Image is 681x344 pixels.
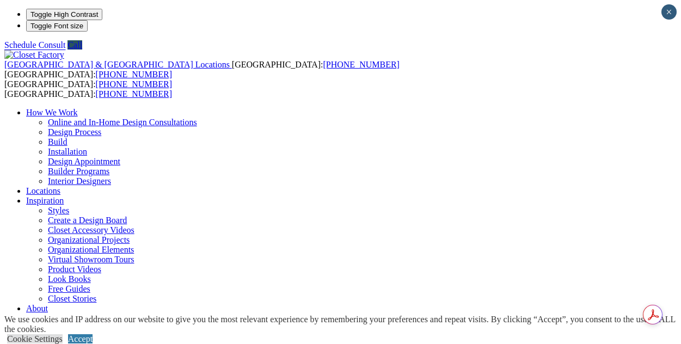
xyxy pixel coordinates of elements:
[96,89,172,99] a: [PHONE_NUMBER]
[4,60,230,69] span: [GEOGRAPHIC_DATA] & [GEOGRAPHIC_DATA] Locations
[48,255,134,264] a: Virtual Showroom Tours
[48,118,197,127] a: Online and In-Home Design Consultations
[48,314,77,323] a: Why Us
[26,186,60,195] a: Locations
[661,4,677,20] button: Close
[26,196,64,205] a: Inspiration
[48,225,134,235] a: Closet Accessory Videos
[68,40,82,50] a: Call
[48,157,120,166] a: Design Appointment
[4,60,400,79] span: [GEOGRAPHIC_DATA]: [GEOGRAPHIC_DATA]:
[4,315,681,334] div: We use cookies and IP address on our website to give you the most relevant experience by remember...
[4,50,64,60] img: Closet Factory
[26,304,48,313] a: About
[48,265,101,274] a: Product Videos
[4,40,65,50] a: Schedule Consult
[48,235,130,244] a: Organizational Projects
[323,60,399,69] a: [PHONE_NUMBER]
[48,147,87,156] a: Installation
[68,334,93,343] a: Accept
[30,22,83,30] span: Toggle Font size
[26,108,78,117] a: How We Work
[96,70,172,79] a: [PHONE_NUMBER]
[48,127,101,137] a: Design Process
[4,60,232,69] a: [GEOGRAPHIC_DATA] & [GEOGRAPHIC_DATA] Locations
[48,137,68,146] a: Build
[30,10,98,19] span: Toggle High Contrast
[48,167,109,176] a: Builder Programs
[7,334,63,343] a: Cookie Settings
[48,206,69,215] a: Styles
[96,79,172,89] a: [PHONE_NUMBER]
[48,216,127,225] a: Create a Design Board
[48,284,90,293] a: Free Guides
[48,294,96,303] a: Closet Stories
[26,20,88,32] button: Toggle Font size
[48,176,111,186] a: Interior Designers
[48,274,91,284] a: Look Books
[26,9,102,20] button: Toggle High Contrast
[48,245,134,254] a: Organizational Elements
[4,79,172,99] span: [GEOGRAPHIC_DATA]: [GEOGRAPHIC_DATA]:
